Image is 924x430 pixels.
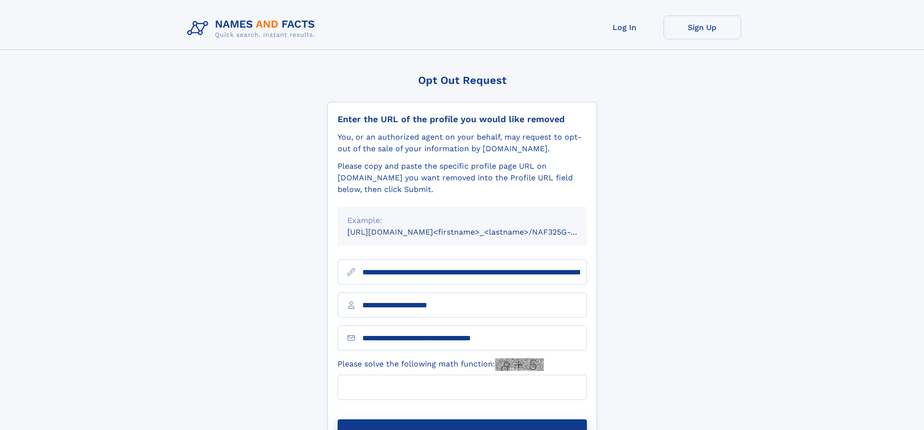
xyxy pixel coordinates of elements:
img: Logo Names and Facts [183,16,323,42]
div: Opt Out Request [327,74,597,86]
div: You, or an authorized agent on your behalf, may request to opt-out of the sale of your informatio... [338,131,587,155]
a: Sign Up [664,16,741,39]
div: Example: [347,215,577,226]
div: Enter the URL of the profile you would like removed [338,114,587,125]
small: [URL][DOMAIN_NAME]<firstname>_<lastname>/NAF325G-xxxxxxxx [347,227,605,237]
a: Log In [586,16,664,39]
div: Please copy and paste the specific profile page URL on [DOMAIN_NAME] you want removed into the Pr... [338,160,587,195]
label: Please solve the following math function: [338,358,544,371]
